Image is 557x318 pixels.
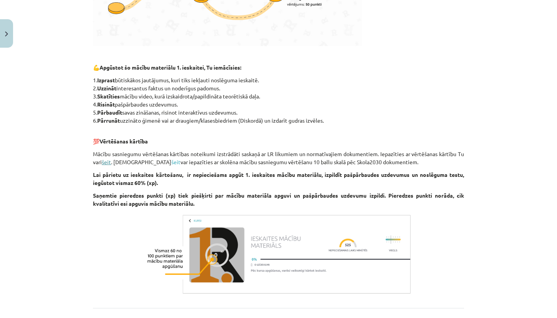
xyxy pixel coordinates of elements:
[97,85,116,92] b: Uzzināt
[99,138,148,145] b: Vērtēšanas kārtība
[171,158,181,165] a: šeit
[5,32,8,37] img: icon-close-lesson-0947bae3869378f0d4975bcd49f059093ad1ed9edebbc8119c70593378902aed.svg
[93,76,464,125] p: 1. būtiskākos jautājumus, kuri tiks iekļauti noslēguma ieskaitē. 2. interesantus faktus un noderī...
[99,64,241,71] b: Apgūstot šo mācību materiālu 1. ieskaitei, Tu iemācīsies:
[97,109,122,116] b: Pārbaudīt
[97,101,115,108] b: Risināt
[102,158,111,165] a: šeit
[93,171,464,186] b: Lai pārietu uz ieskaites kārtošanu, ir nepieciešams apgūt 1. ieskaites mācību materiālu, izpildīt...
[93,63,464,72] p: 💪
[97,77,115,83] b: Izprast
[93,150,464,166] p: Mācību sasniegumu vērtēšanas kārtības noteikumi izstrādāti saskaņā ar LR likumiem un normatīvajie...
[97,117,120,124] b: Pārrunāt
[93,129,464,145] p: 💯
[93,192,464,207] b: Saņemtie pieredzes punkti (xp) tiek piešķirti par mācību materiāla apguvi un pašpārbaudes uzdevum...
[97,93,120,100] b: Skatīties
